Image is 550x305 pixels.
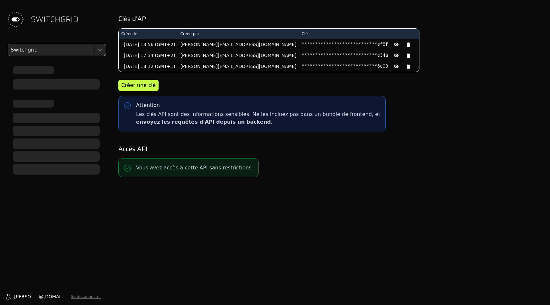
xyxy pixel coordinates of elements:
[39,293,43,300] span: @
[5,9,26,30] img: Switchgrid Logo
[136,118,380,126] p: envoyez les requêtes d'API depuis un backend.
[119,50,178,61] td: [DATE] 17:34 (GMT+2)
[136,164,253,172] p: Vous avez accès à cette API sans restrictions.
[178,29,299,39] th: Créée par
[118,80,159,91] button: Créer une clé
[14,293,39,300] span: [PERSON_NAME]
[136,101,160,109] div: Attention
[178,50,299,61] td: [PERSON_NAME][EMAIL_ADDRESS][DOMAIN_NAME]
[71,294,101,299] button: Se déconnecter
[299,29,419,39] th: Clé
[43,293,68,300] span: [DOMAIN_NAME]
[118,14,541,23] h2: Clés d'API
[118,144,541,153] h2: Accès API
[178,39,299,50] td: [PERSON_NAME][EMAIL_ADDRESS][DOMAIN_NAME]
[121,81,156,89] div: Créer une clé
[119,39,178,50] td: [DATE] 13:56 (GMT+2)
[31,14,78,24] span: SWITCHGRID
[119,29,178,39] th: Créée le
[136,110,380,126] span: Les clés API sont des informations sensibles. Ne les incluez pas dans un bundle de frontend, et
[119,61,178,72] td: [DATE] 18:12 (GMT+1)
[178,61,299,72] td: [PERSON_NAME][EMAIL_ADDRESS][DOMAIN_NAME]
